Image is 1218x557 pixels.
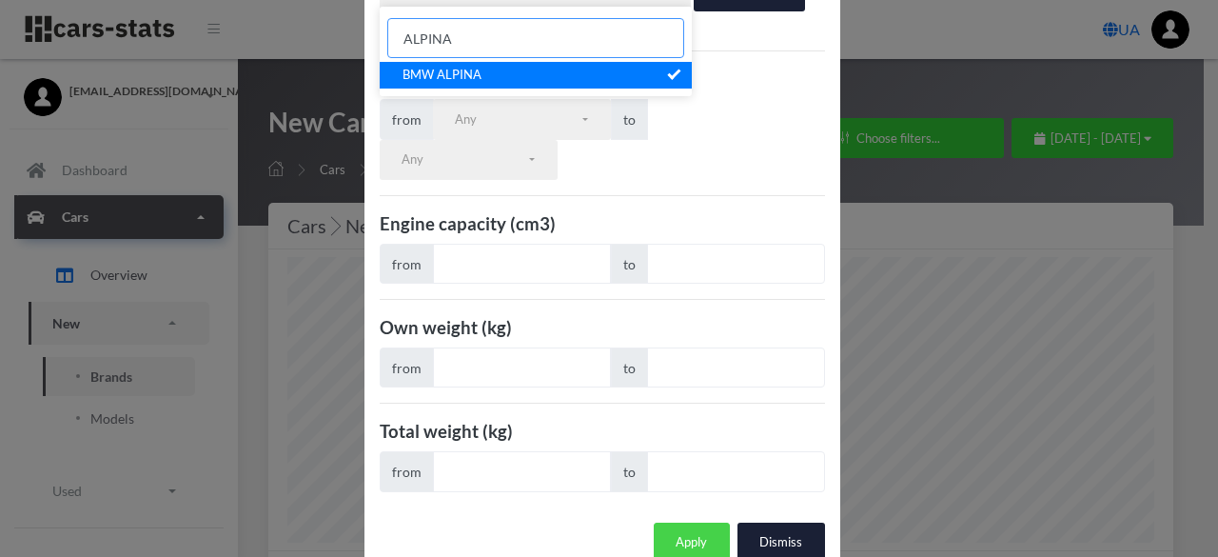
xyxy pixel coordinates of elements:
[403,66,481,85] span: BMW ALPINA
[380,140,558,180] button: Any
[402,150,526,169] div: Any
[611,451,648,491] span: to
[611,348,648,388] span: to
[380,348,434,388] span: from
[455,110,580,129] div: Any
[380,317,512,338] b: Own weight (kg)
[380,244,434,284] span: from
[611,99,648,139] span: to
[380,213,556,234] b: Engine capacity (cm3)
[611,244,648,284] span: to
[433,99,611,139] button: Any
[380,99,434,139] span: from
[380,421,513,442] b: Total weight (kg)
[380,451,434,491] span: from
